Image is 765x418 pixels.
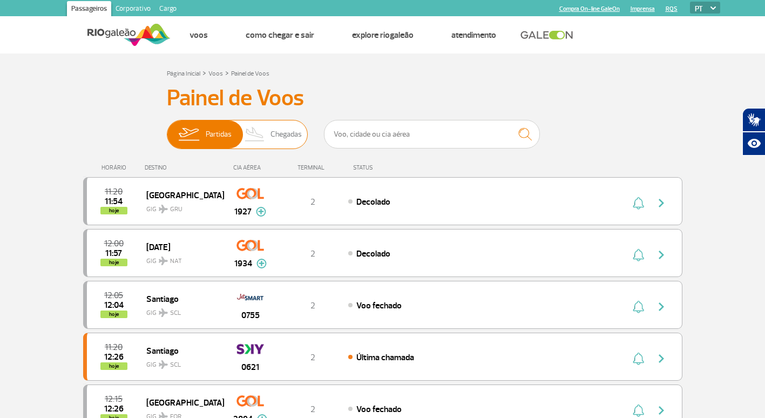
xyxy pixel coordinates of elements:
[159,257,168,265] img: destiny_airplane.svg
[270,120,302,149] span: Chegadas
[655,300,668,313] img: seta-direita-painel-voo.svg
[666,5,678,12] a: RQS
[356,197,390,207] span: Decolado
[100,259,127,266] span: hoje
[146,343,215,358] span: Santiago
[451,30,496,41] a: Atendimento
[310,352,315,363] span: 2
[170,360,181,370] span: SCL
[104,292,123,299] span: 2025-08-28 12:05:00
[170,205,182,214] span: GRU
[208,70,223,78] a: Voos
[655,352,668,365] img: seta-direita-painel-voo.svg
[170,257,182,266] span: NAT
[655,404,668,417] img: seta-direita-painel-voo.svg
[167,70,200,78] a: Página Inicial
[633,404,644,417] img: sino-painel-voo.svg
[310,300,315,311] span: 2
[256,207,266,217] img: mais-info-painel-voo.svg
[356,300,402,311] span: Voo fechado
[239,120,271,149] img: slider-desembarque
[100,311,127,318] span: hoje
[172,120,206,149] img: slider-embarque
[633,352,644,365] img: sino-painel-voo.svg
[145,164,224,171] div: DESTINO
[234,257,252,270] span: 1934
[100,207,127,214] span: hoje
[167,85,599,112] h3: Painel de Voos
[67,1,111,18] a: Passageiros
[202,66,206,79] a: >
[100,362,127,370] span: hoje
[310,248,315,259] span: 2
[241,361,259,374] span: 0621
[159,205,168,213] img: destiny_airplane.svg
[105,198,123,205] span: 2025-08-28 11:54:20
[352,30,414,41] a: Explore RIOgaleão
[633,248,644,261] img: sino-painel-voo.svg
[104,353,124,361] span: 2025-08-28 12:26:00
[105,343,123,351] span: 2025-08-28 11:20:00
[742,132,765,156] button: Abrir recursos assistivos.
[224,164,277,171] div: CIA AÉREA
[231,70,269,78] a: Painel de Voos
[356,248,390,259] span: Decolado
[559,5,620,12] a: Compra On-line GaleOn
[146,240,215,254] span: [DATE]
[324,120,540,149] input: Voo, cidade ou cia aérea
[234,205,252,218] span: 1927
[206,120,232,149] span: Partidas
[633,300,644,313] img: sino-painel-voo.svg
[105,250,122,257] span: 2025-08-28 11:57:38
[225,66,229,79] a: >
[155,1,181,18] a: Cargo
[146,395,215,409] span: [GEOGRAPHIC_DATA]
[146,292,215,306] span: Santiago
[742,108,765,156] div: Plugin de acessibilidade da Hand Talk.
[256,259,267,268] img: mais-info-painel-voo.svg
[631,5,655,12] a: Imprensa
[655,197,668,210] img: seta-direita-painel-voo.svg
[348,164,436,171] div: STATUS
[146,354,215,370] span: GIG
[356,404,402,415] span: Voo fechado
[655,248,668,261] img: seta-direita-painel-voo.svg
[633,197,644,210] img: sino-painel-voo.svg
[146,251,215,266] span: GIG
[159,360,168,369] img: destiny_airplane.svg
[146,302,215,318] span: GIG
[189,30,208,41] a: Voos
[105,395,123,403] span: 2025-08-28 12:15:00
[310,197,315,207] span: 2
[742,108,765,132] button: Abrir tradutor de língua de sinais.
[356,352,414,363] span: Última chamada
[104,301,124,309] span: 2025-08-28 12:04:48
[310,404,315,415] span: 2
[246,30,314,41] a: Como chegar e sair
[159,308,168,317] img: destiny_airplane.svg
[170,308,181,318] span: SCL
[111,1,155,18] a: Corporativo
[104,240,124,247] span: 2025-08-28 12:00:00
[86,164,145,171] div: HORÁRIO
[104,405,124,413] span: 2025-08-28 12:26:00
[146,188,215,202] span: [GEOGRAPHIC_DATA]
[146,199,215,214] span: GIG
[277,164,348,171] div: TERMINAL
[241,309,260,322] span: 0755
[105,188,123,195] span: 2025-08-28 11:20:00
